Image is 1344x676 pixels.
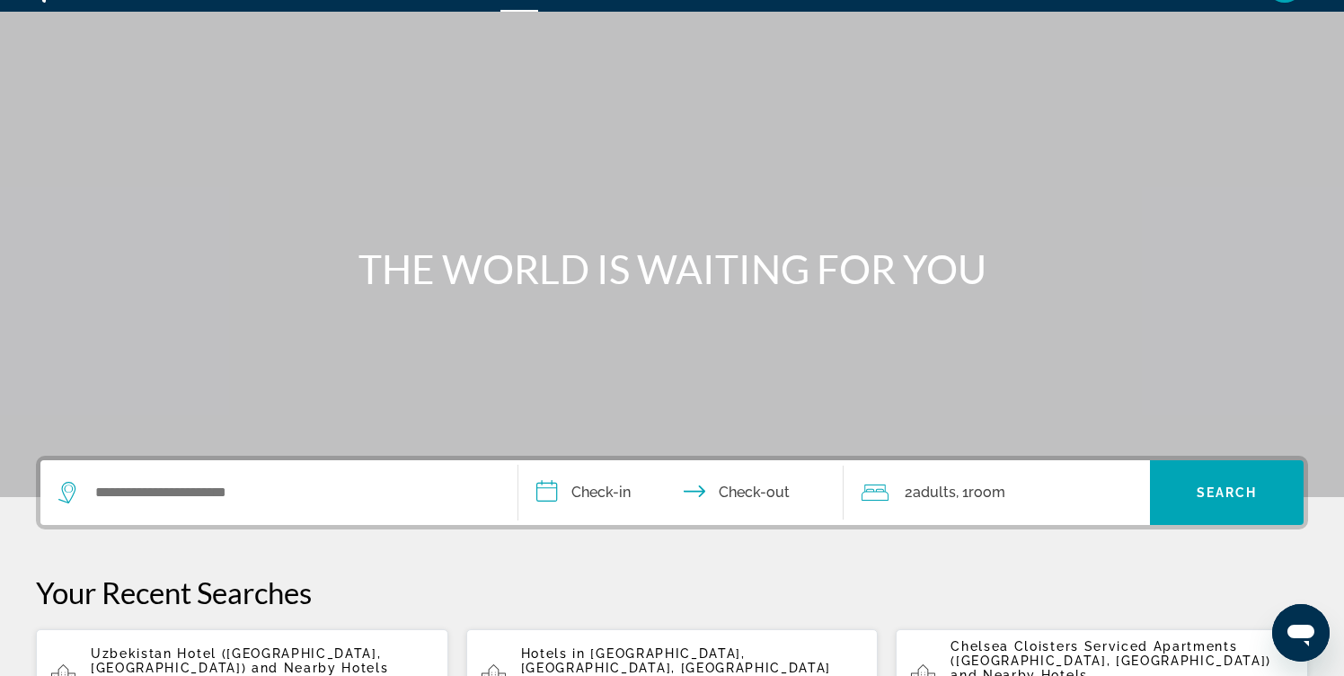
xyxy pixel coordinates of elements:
span: 2 [905,480,956,505]
button: Check in and out dates [518,460,844,525]
button: Travelers: 2 adults, 0 children [844,460,1151,525]
span: Uzbekistan Hotel ([GEOGRAPHIC_DATA], [GEOGRAPHIC_DATA]) [91,646,381,675]
span: Search [1197,485,1258,500]
span: , 1 [956,480,1005,505]
span: Chelsea Cloisters Serviced Apartments ([GEOGRAPHIC_DATA], [GEOGRAPHIC_DATA]) [951,639,1271,668]
span: Hotels in [521,646,586,661]
div: Search widget [40,460,1304,525]
p: Your Recent Searches [36,574,1308,610]
h1: THE WORLD IS WAITING FOR YOU [335,245,1009,292]
span: Adults [913,484,956,501]
span: and Nearby Hotels [252,661,389,675]
button: Search [1150,460,1304,525]
iframe: Button to launch messaging window [1272,604,1330,662]
span: Room [968,484,1005,501]
span: [GEOGRAPHIC_DATA], [GEOGRAPHIC_DATA], [GEOGRAPHIC_DATA] [521,646,831,675]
